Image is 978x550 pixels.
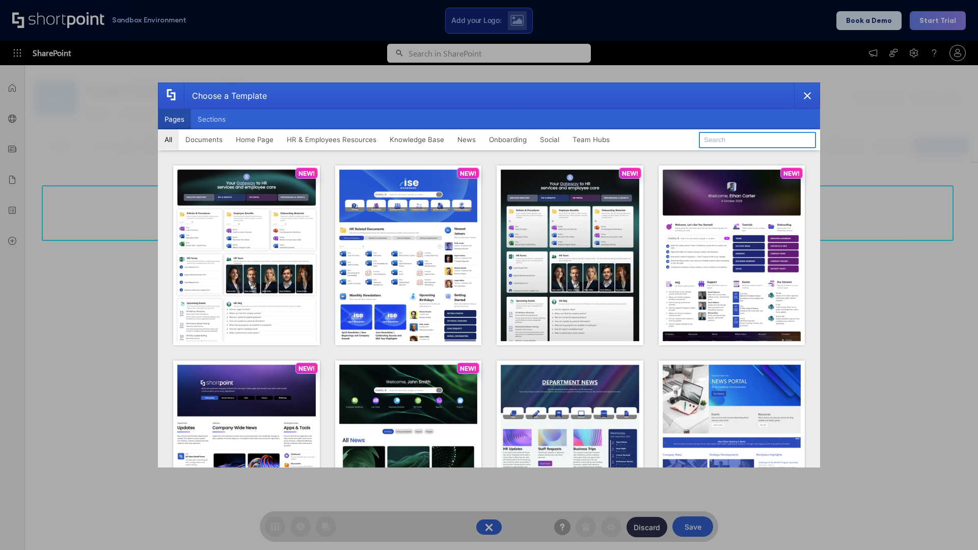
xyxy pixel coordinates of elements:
button: Social [533,129,566,150]
div: Choose a Template [184,83,267,108]
p: NEW! [460,365,476,372]
p: NEW! [622,170,638,177]
button: Knowledge Base [383,129,451,150]
p: NEW! [298,170,315,177]
p: NEW! [460,170,476,177]
button: Pages [158,109,191,129]
button: Sections [191,109,232,129]
button: HR & Employees Resources [280,129,383,150]
button: Home Page [229,129,280,150]
button: All [158,129,179,150]
div: template selector [158,82,820,468]
button: Onboarding [482,129,533,150]
button: Documents [179,129,229,150]
iframe: Chat Widget [795,432,978,550]
input: Search [699,132,816,148]
button: Team Hubs [566,129,616,150]
button: News [451,129,482,150]
p: NEW! [783,170,800,177]
p: NEW! [298,365,315,372]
